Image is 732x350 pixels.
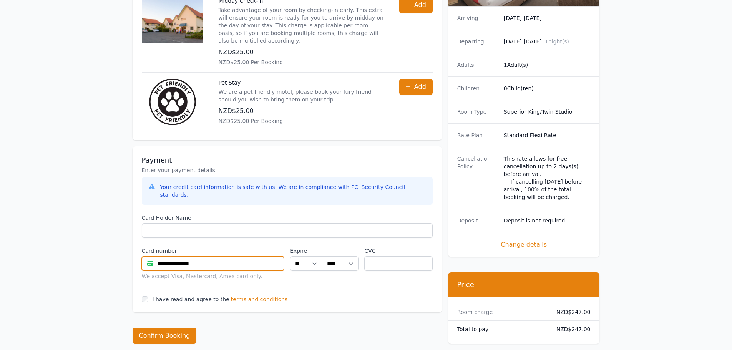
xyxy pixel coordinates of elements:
div: This rate allows for free cancellation up to 2 days(s) before arrival. If cancelling [DATE] befor... [504,155,591,201]
p: Enter your payment details [142,166,433,174]
dt: Cancellation Policy [457,155,498,201]
h3: Price [457,280,591,289]
p: We are a pet friendly motel, please book your fury friend should you wish to bring them on your trip [219,88,384,103]
p: Pet Stay [219,79,384,86]
div: We accept Visa, Mastercard, Amex card only. [142,272,284,280]
dt: Room Type [457,108,498,116]
dt: Adults [457,61,498,69]
dd: NZD$247.00 [550,308,591,316]
label: Expire [290,247,322,255]
dt: Children [457,85,498,92]
span: 1 night(s) [545,38,569,45]
img: Pet Stay [142,79,203,125]
div: Your credit card information is safe with us. We are in compliance with PCI Security Council stan... [160,183,427,199]
p: Take advantage of your room by checking-in early. This extra will ensure your room is ready for y... [219,6,384,45]
dd: [DATE] [DATE] [504,14,591,22]
p: NZD$25.00 Per Booking [219,58,384,66]
button: Add [399,79,433,95]
span: terms and conditions [231,295,288,303]
label: Card Holder Name [142,214,433,222]
dd: Standard Flexi Rate [504,131,591,139]
dt: Total to pay [457,325,544,333]
dd: 1 Adult(s) [504,61,591,69]
h3: Payment [142,156,433,165]
dd: Deposit is not required [504,217,591,224]
p: NZD$25.00 [219,106,384,116]
button: Confirm Booking [133,328,197,344]
dt: Rate Plan [457,131,498,139]
p: NZD$25.00 [219,48,384,57]
dd: [DATE] [DATE] [504,38,591,45]
span: Change details [457,240,591,249]
p: NZD$25.00 Per Booking [219,117,384,125]
dd: 0 Child(ren) [504,85,591,92]
label: Card number [142,247,284,255]
span: Add [414,82,426,91]
label: CVC [364,247,432,255]
span: Add [414,0,426,10]
dt: Room charge [457,308,544,316]
dd: Superior King/Twin Studio [504,108,591,116]
label: I have read and agree to the [153,296,229,302]
dd: NZD$247.00 [550,325,591,333]
dt: Departing [457,38,498,45]
label: . [322,247,358,255]
dt: Deposit [457,217,498,224]
dt: Arriving [457,14,498,22]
